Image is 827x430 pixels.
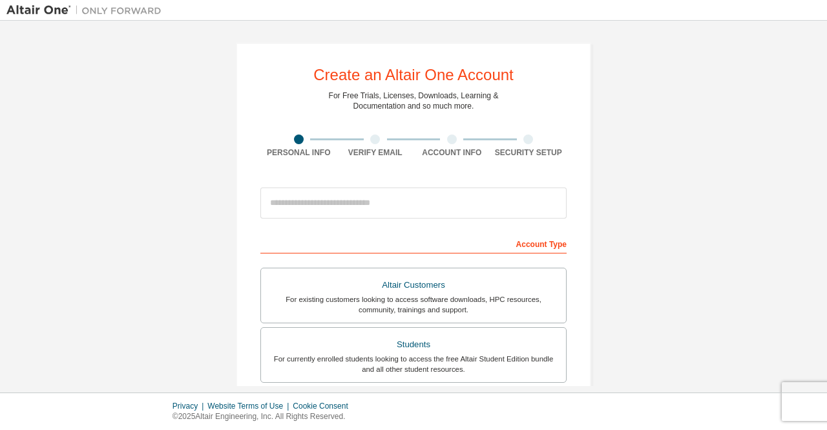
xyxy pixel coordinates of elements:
[293,401,355,411] div: Cookie Consent
[269,276,558,294] div: Altair Customers
[6,4,168,17] img: Altair One
[260,233,567,253] div: Account Type
[329,91,499,111] div: For Free Trials, Licenses, Downloads, Learning & Documentation and so much more.
[313,67,514,83] div: Create an Altair One Account
[173,401,207,411] div: Privacy
[260,147,337,158] div: Personal Info
[173,411,356,422] p: © 2025 Altair Engineering, Inc. All Rights Reserved.
[413,147,490,158] div: Account Info
[269,336,558,354] div: Students
[207,401,293,411] div: Website Terms of Use
[269,354,558,374] div: For currently enrolled students looking to access the free Altair Student Edition bundle and all ...
[490,147,567,158] div: Security Setup
[337,147,414,158] div: Verify Email
[269,294,558,315] div: For existing customers looking to access software downloads, HPC resources, community, trainings ...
